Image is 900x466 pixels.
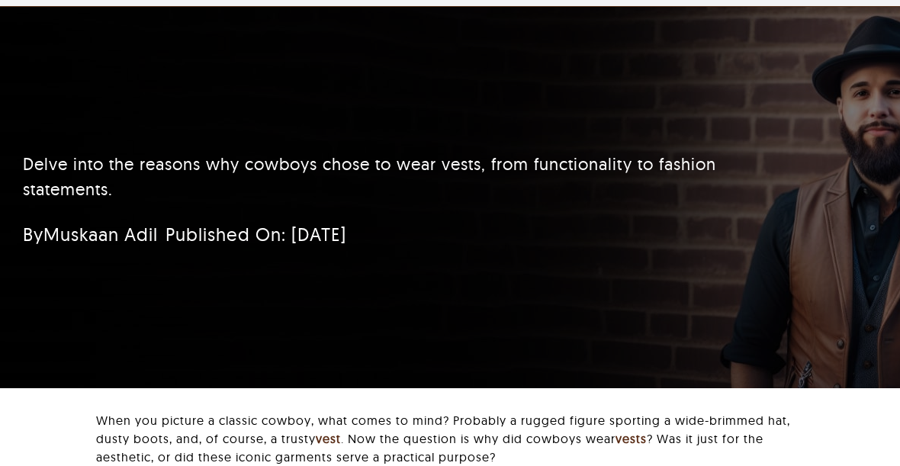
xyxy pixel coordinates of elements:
[43,223,158,246] a: Muskaan Adil
[96,411,811,466] p: When you picture a classic cowboy, what comes to mind? Probably a rugged figure sporting a wide-b...
[23,152,729,202] p: Delve into the reasons why cowboys chose to wear vests, from functionality to fashion statements.
[616,431,647,446] a: vests
[166,223,346,246] span: Published On: [DATE]
[23,223,158,246] span: By
[316,431,341,446] a: vest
